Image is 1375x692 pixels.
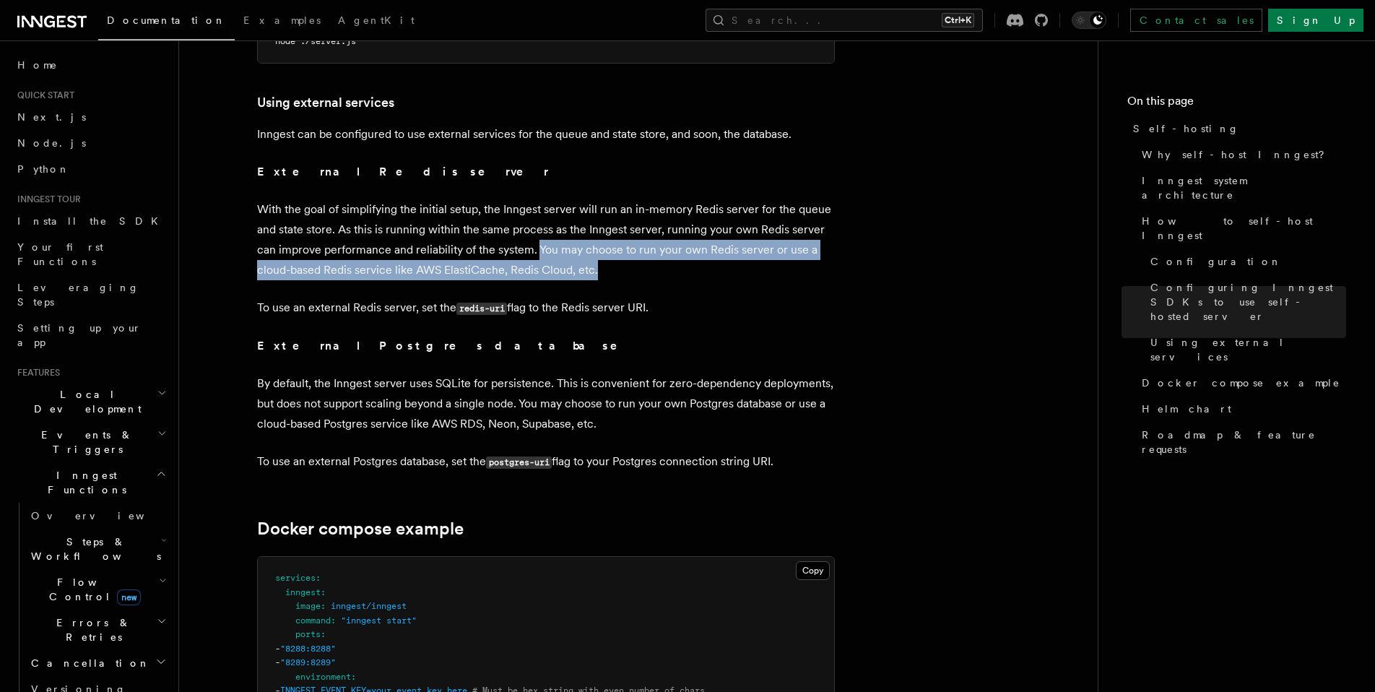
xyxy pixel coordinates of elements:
span: : [321,587,326,597]
a: Your first Functions [12,234,170,274]
h4: On this page [1127,92,1346,116]
span: ports [295,629,321,639]
span: "8288:8288" [280,644,336,654]
span: : [331,615,336,626]
span: Overview [31,510,180,522]
span: Leveraging Steps [17,282,139,308]
span: "inngest start" [341,615,417,626]
a: Python [12,156,170,182]
span: Install the SDK [17,215,167,227]
span: Documentation [107,14,226,26]
a: Install the SDK [12,208,170,234]
span: Errors & Retries [25,615,157,644]
a: Configuration [1145,248,1346,274]
span: Your first Functions [17,241,103,267]
code: redis-uri [456,303,507,315]
span: Local Development [12,387,157,416]
span: : [321,601,326,611]
a: Home [12,52,170,78]
a: How to self-host Inngest [1136,208,1346,248]
a: Self-hosting [1127,116,1346,142]
a: Helm chart [1136,396,1346,422]
button: Flow Controlnew [25,569,170,610]
button: Search...Ctrl+K [706,9,983,32]
span: How to self-host Inngest [1142,214,1346,243]
span: : [321,629,326,639]
span: services [275,573,316,583]
a: Node.js [12,130,170,156]
span: - [275,657,280,667]
strong: External Postgres database [257,339,638,353]
span: Events & Triggers [12,428,157,457]
span: "8289:8289" [280,657,336,667]
a: Leveraging Steps [12,274,170,315]
p: Inngest can be configured to use external services for the queue and state store, and soon, the d... [257,124,835,144]
button: Cancellation [25,650,170,676]
a: Docker compose example [257,519,464,539]
p: To use an external Postgres database, set the flag to your Postgres connection string URI. [257,451,835,472]
button: Toggle dark mode [1072,12,1106,29]
a: Roadmap & feature requests [1136,422,1346,462]
span: Docker compose example [1142,376,1340,390]
span: Flow Control [25,575,159,604]
strong: External Redis server [257,165,549,178]
span: Features [12,367,60,379]
span: new [117,589,141,605]
span: Setting up your app [17,322,142,348]
a: Configuring Inngest SDKs to use self-hosted server [1145,274,1346,329]
span: : [316,573,321,583]
span: : [351,672,356,682]
a: Examples [235,4,329,39]
span: Steps & Workflows [25,535,161,563]
kbd: Ctrl+K [942,13,974,27]
a: Sign Up [1268,9,1363,32]
p: To use an external Redis server, set the flag to the Redis server URI. [257,298,835,319]
span: - [275,644,280,654]
span: node ./server.js [275,36,356,46]
span: Why self-host Inngest? [1142,147,1335,162]
button: Steps & Workflows [25,529,170,569]
a: Inngest system architecture [1136,168,1346,208]
span: Self-hosting [1133,121,1239,136]
button: Local Development [12,381,170,422]
span: Configuration [1150,254,1282,269]
a: Contact sales [1130,9,1262,32]
a: AgentKit [329,4,423,39]
span: Roadmap & feature requests [1142,428,1346,457]
span: inngest/inngest [331,601,407,611]
a: Overview [25,503,170,529]
a: Why self-host Inngest? [1136,142,1346,168]
span: Next.js [17,111,86,123]
a: Docker compose example [1136,370,1346,396]
button: Copy [796,561,830,580]
span: Inngest tour [12,194,81,205]
span: inngest [285,587,321,597]
a: Using external services [1145,329,1346,370]
a: Documentation [98,4,235,40]
p: With the goal of simplifying the initial setup, the Inngest server will run an in-memory Redis se... [257,199,835,280]
a: Setting up your app [12,315,170,355]
button: Inngest Functions [12,462,170,503]
span: environment [295,672,351,682]
span: Inngest Functions [12,468,156,497]
p: By default, the Inngest server uses SQLite for persistence. This is convenient for zero-dependenc... [257,373,835,434]
a: Using external services [257,92,394,113]
span: image [295,601,321,611]
span: command [295,615,331,626]
span: Python [17,163,70,175]
span: Quick start [12,90,74,101]
span: AgentKit [338,14,415,26]
a: Next.js [12,104,170,130]
span: Examples [243,14,321,26]
span: Helm chart [1142,402,1231,416]
span: Home [17,58,58,72]
span: Cancellation [25,656,150,670]
button: Errors & Retries [25,610,170,650]
button: Events & Triggers [12,422,170,462]
span: Node.js [17,137,86,149]
span: Inngest system architecture [1142,173,1346,202]
code: postgres-uri [486,457,552,469]
span: Using external services [1150,335,1346,364]
span: Configuring Inngest SDKs to use self-hosted server [1150,280,1346,324]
